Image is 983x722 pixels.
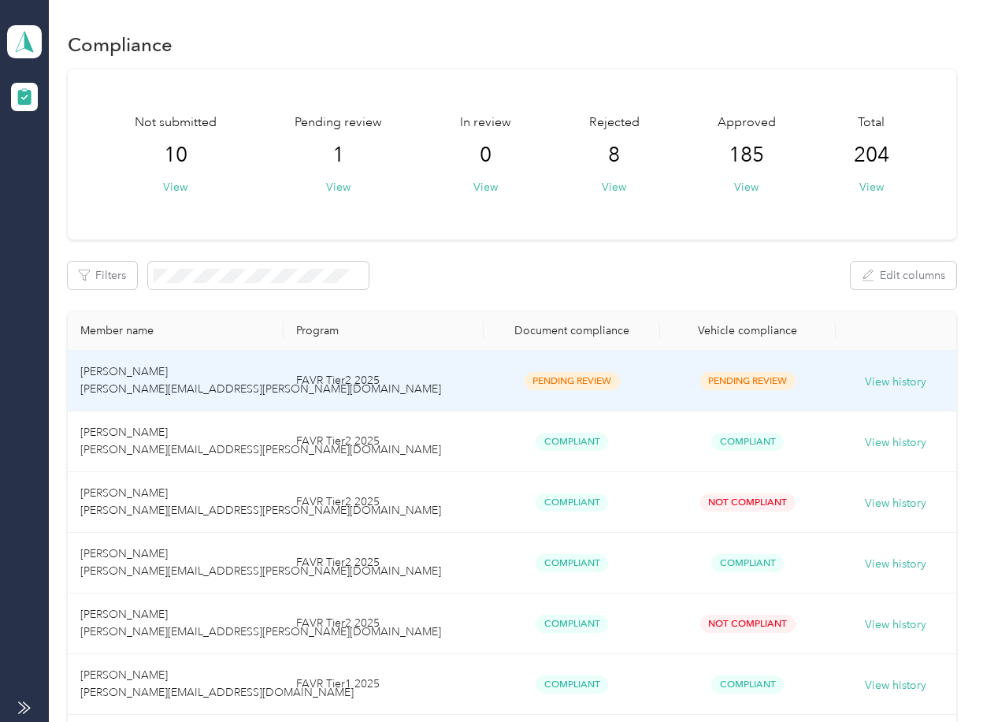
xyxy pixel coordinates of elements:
[80,668,354,699] span: [PERSON_NAME] [PERSON_NAME][EMAIL_ADDRESS][DOMAIN_NAME]
[163,179,187,195] button: View
[460,114,511,132] span: In review
[80,608,441,638] span: [PERSON_NAME] [PERSON_NAME][EMAIL_ADDRESS][PERSON_NAME][DOMAIN_NAME]
[480,143,491,168] span: 0
[589,114,640,132] span: Rejected
[608,143,620,168] span: 8
[525,372,620,390] span: Pending Review
[865,677,926,694] button: View history
[865,434,926,452] button: View history
[80,547,441,578] span: [PERSON_NAME] [PERSON_NAME][EMAIL_ADDRESS][PERSON_NAME][DOMAIN_NAME]
[673,324,823,337] div: Vehicle compliance
[729,143,764,168] span: 185
[700,615,796,633] span: Not Compliant
[68,36,172,53] h1: Compliance
[858,114,885,132] span: Total
[700,372,796,390] span: Pending Review
[865,495,926,512] button: View history
[68,311,284,351] th: Member name
[135,114,217,132] span: Not submitted
[496,324,647,337] div: Document compliance
[602,179,626,195] button: View
[284,311,484,351] th: Program
[718,114,776,132] span: Approved
[895,634,983,722] iframe: Everlance-gr Chat Button Frame
[473,179,498,195] button: View
[700,493,796,512] span: Not Compliant
[284,472,484,533] td: FAVR Tier2 2025
[536,675,608,694] span: Compliant
[326,179,351,195] button: View
[711,433,784,451] span: Compliant
[711,554,784,572] span: Compliant
[284,594,484,654] td: FAVR Tier2 2025
[284,654,484,715] td: FAVR Tier1 2025
[80,486,441,517] span: [PERSON_NAME] [PERSON_NAME][EMAIL_ADDRESS][PERSON_NAME][DOMAIN_NAME]
[865,556,926,573] button: View history
[284,351,484,411] td: FAVR Tier2 2025
[68,262,137,289] button: Filters
[536,554,608,572] span: Compliant
[536,493,608,512] span: Compliant
[295,114,382,132] span: Pending review
[332,143,344,168] span: 1
[80,426,441,456] span: [PERSON_NAME] [PERSON_NAME][EMAIL_ADDRESS][PERSON_NAME][DOMAIN_NAME]
[851,262,956,289] button: Edit columns
[536,433,608,451] span: Compliant
[536,615,608,633] span: Compliant
[854,143,889,168] span: 204
[284,533,484,594] td: FAVR Tier2 2025
[865,374,926,391] button: View history
[859,179,884,195] button: View
[711,675,784,694] span: Compliant
[164,143,187,168] span: 10
[734,179,759,195] button: View
[80,365,441,396] span: [PERSON_NAME] [PERSON_NAME][EMAIL_ADDRESS][PERSON_NAME][DOMAIN_NAME]
[284,411,484,472] td: FAVR Tier2 2025
[865,616,926,634] button: View history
